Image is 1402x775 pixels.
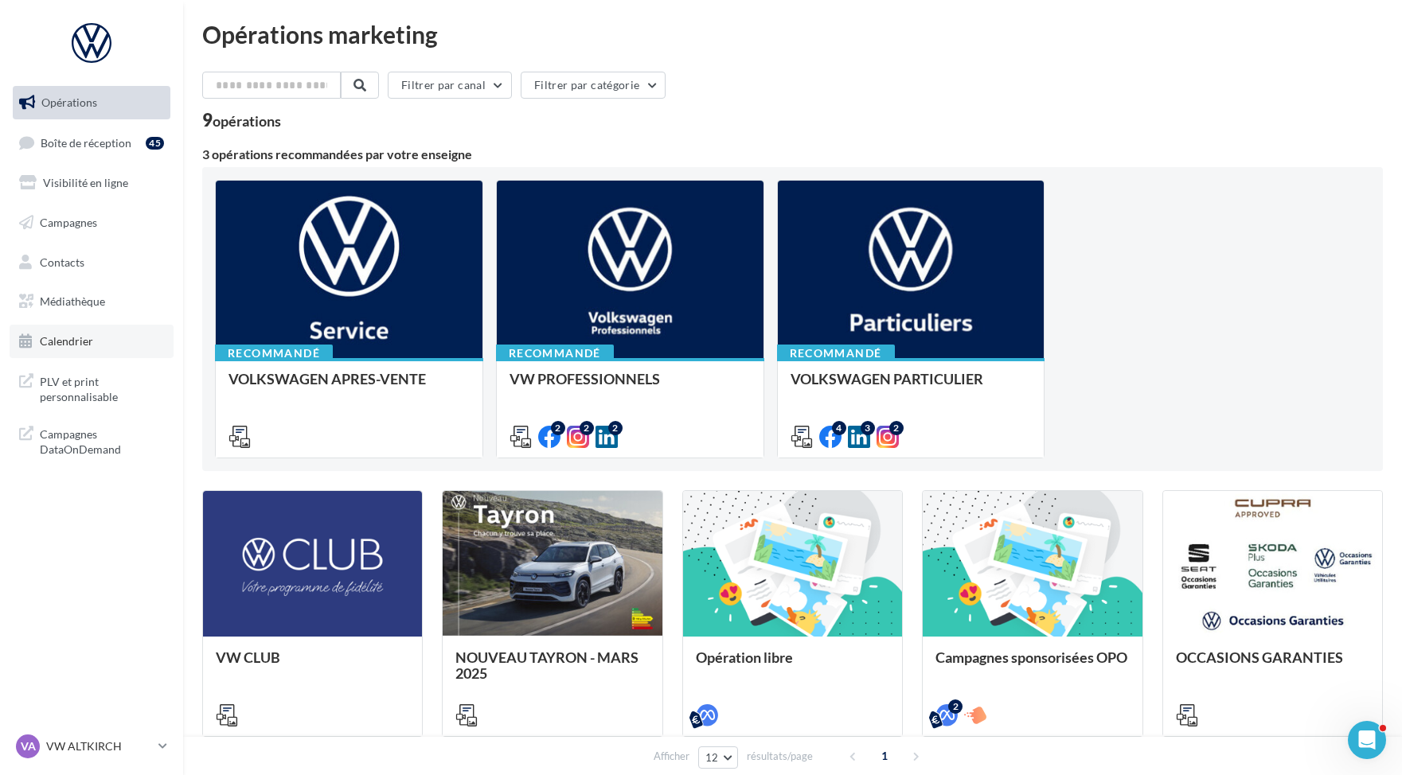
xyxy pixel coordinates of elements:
[21,738,36,754] span: VA
[705,751,719,764] span: 12
[1348,721,1386,759] iframe: Intercom live chat
[747,749,813,764] span: résultats/page
[510,370,660,387] span: VW PROFESSIONNELS
[1176,648,1343,666] span: OCCASIONS GARANTIES
[202,148,1383,161] div: 3 opérations recommandées par votre enseigne
[580,421,594,435] div: 2
[215,345,333,362] div: Recommandé
[791,370,983,387] span: VOLKSWAGEN PARTICULIER
[10,206,174,240] a: Campagnes
[872,743,897,769] span: 1
[43,176,128,189] span: Visibilité en ligne
[40,423,164,458] span: Campagnes DataOnDemand
[861,421,875,435] div: 3
[228,370,426,387] span: VOLKSWAGEN APRES-VENTE
[777,345,895,362] div: Recommandé
[13,731,170,761] a: VA VW ALTKIRCH
[146,137,164,150] div: 45
[202,22,1383,46] div: Opérations marketing
[40,371,164,405] span: PLV et print personnalisable
[40,216,97,229] span: Campagnes
[551,421,565,435] div: 2
[10,246,174,279] a: Contacts
[654,749,689,764] span: Afficher
[40,255,84,268] span: Contacts
[10,364,174,411] a: PLV et print personnalisable
[10,166,174,200] a: Visibilité en ligne
[10,126,174,160] a: Boîte de réception45
[10,86,174,119] a: Opérations
[496,345,614,362] div: Recommandé
[40,294,105,308] span: Médiathèque
[388,72,512,99] button: Filtrer par canal
[40,334,93,348] span: Calendrier
[216,648,280,666] span: VW CLUB
[698,746,739,769] button: 12
[521,72,666,99] button: Filtrer par catégorie
[935,648,1127,666] span: Campagnes sponsorisées OPO
[10,417,174,464] a: Campagnes DataOnDemand
[832,421,846,435] div: 4
[455,648,639,682] span: NOUVEAU TAYRON - MARS 2025
[10,325,174,358] a: Calendrier
[41,95,97,109] span: Opérations
[948,699,963,714] div: 2
[696,648,793,666] span: Opération libre
[608,421,623,435] div: 2
[41,135,131,149] span: Boîte de réception
[10,285,174,318] a: Médiathèque
[46,738,152,754] p: VW ALTKIRCH
[213,114,281,128] div: opérations
[202,111,281,129] div: 9
[889,421,904,435] div: 2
